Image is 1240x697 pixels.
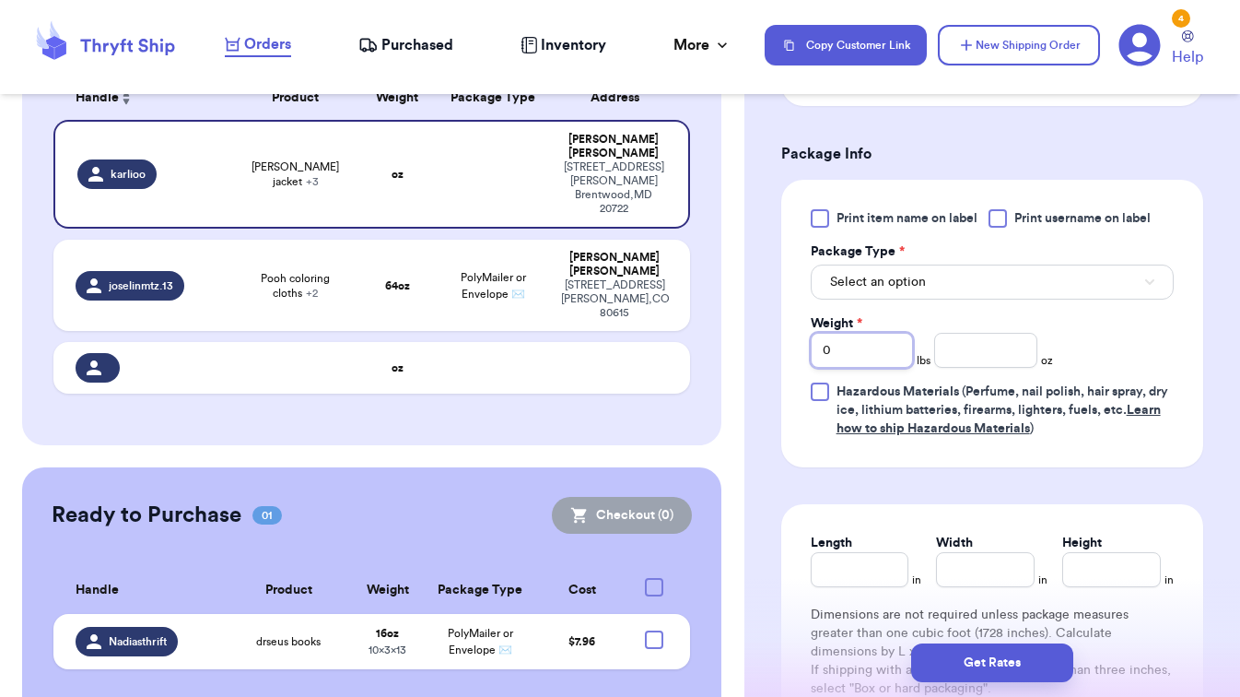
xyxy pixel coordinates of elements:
span: in [912,573,921,587]
span: [PERSON_NAME] jacket [243,159,348,189]
label: Height [1062,534,1102,552]
th: Address [550,76,690,120]
strong: oz [392,362,404,373]
span: Hazardous Materials [836,385,959,398]
a: Help [1172,30,1203,68]
a: Inventory [521,34,606,56]
div: [PERSON_NAME] [PERSON_NAME] [561,133,666,160]
label: Package Type [811,242,905,261]
a: Purchased [358,34,453,56]
button: Get Rates [911,644,1073,682]
span: 10 x 3 x 13 [368,644,406,656]
label: Width [936,534,973,552]
div: 4 [1172,9,1190,28]
span: Inventory [541,34,606,56]
div: [STREET_ADDRESS] [PERSON_NAME] , CO 80615 [561,278,668,320]
span: in [1038,573,1047,587]
span: 01 [252,506,282,525]
h3: Package Info [781,143,1203,165]
span: Nadiasthrift [109,634,167,649]
span: oz [1041,353,1053,368]
span: Help [1172,46,1203,68]
div: More [673,34,731,56]
button: Sort ascending [119,87,134,109]
span: joselinmtz.13 [109,278,173,293]
span: Handle [76,89,119,108]
span: Orders [244,33,291,55]
th: Weight [350,567,425,614]
span: karlioo [111,167,146,182]
strong: oz [392,169,404,180]
button: Checkout (0) [552,497,692,534]
label: Length [811,534,852,552]
span: Purchased [381,34,453,56]
button: New Shipping Order [938,25,1100,65]
th: Package Type [425,567,536,614]
th: Package Type [436,76,550,120]
th: Product [227,567,350,614]
a: Orders [225,33,291,57]
th: Weight [359,76,436,120]
button: Select an option [811,265,1174,300]
th: Product [232,76,359,120]
span: + 2 [306,288,318,299]
span: PolyMailer or Envelope ✉️ [461,272,526,300]
span: drseus books [256,634,321,649]
h2: Ready to Purchase [52,501,241,530]
strong: 64 oz [385,280,410,291]
span: + 3 [306,176,319,187]
th: Cost [536,567,629,614]
span: Select an option [830,273,926,291]
span: in [1164,573,1174,587]
span: Pooh coloring cloths [243,271,348,301]
span: (Perfume, nail polish, hair spray, dry ice, lithium batteries, firearms, lighters, fuels, etc. ) [836,385,1168,435]
label: Weight [811,314,862,333]
div: [STREET_ADDRESS][PERSON_NAME] Brentwood , MD 20722 [561,160,666,216]
span: Print item name on label [836,209,977,228]
span: PolyMailer or Envelope ✉️ [448,628,513,656]
a: 4 [1118,24,1161,66]
span: $ 7.96 [568,636,595,647]
div: [PERSON_NAME] [PERSON_NAME] [561,251,668,278]
button: Copy Customer Link [765,25,927,65]
span: lbs [917,353,930,368]
strong: 16 oz [376,628,399,639]
span: Handle [76,581,119,600]
span: Print username on label [1014,209,1151,228]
